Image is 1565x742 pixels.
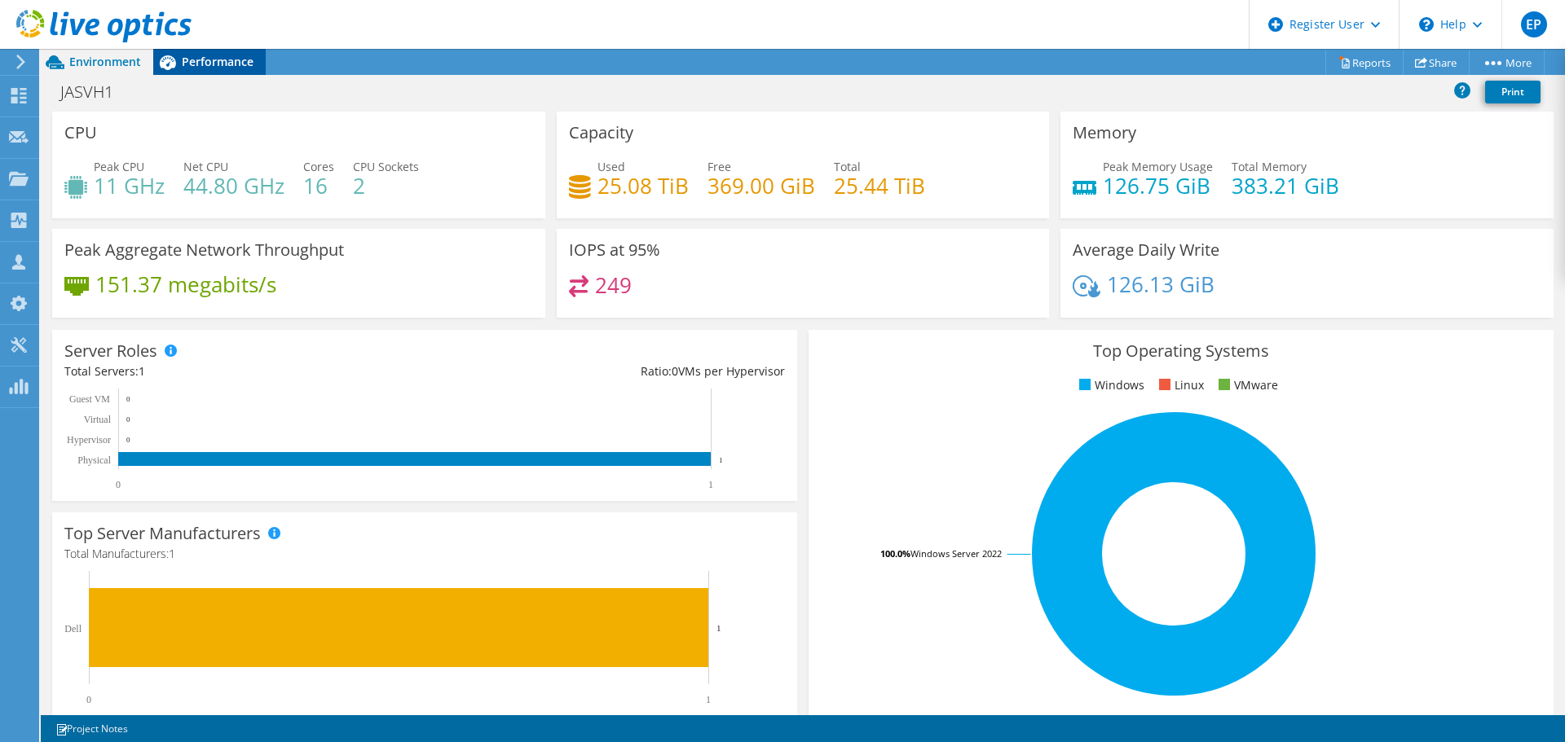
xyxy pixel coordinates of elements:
[1155,376,1204,394] li: Linux
[53,83,139,101] h1: JASVH1
[880,547,910,560] tspan: 100.0%
[706,694,711,705] text: 1
[64,525,261,542] h3: Top Server Manufacturers
[69,393,110,405] text: Guest VM
[1103,177,1213,195] h4: 126.75 GiB
[64,623,82,634] text: Dell
[1232,159,1307,174] span: Total Memory
[569,124,633,142] h3: Capacity
[77,454,111,466] text: Physical
[821,342,1541,360] h3: Top Operating Systems
[116,479,121,490] text: 0
[64,124,97,142] h3: CPU
[1485,81,1541,103] a: Print
[44,718,139,739] a: Project Notes
[67,434,111,446] text: Hypervisor
[94,177,165,195] h4: 11 GHz
[1403,50,1470,75] a: Share
[569,241,660,259] h3: IOPS at 95%
[353,159,419,174] span: CPU Sockets
[69,54,141,69] span: Environment
[303,159,334,174] span: Cores
[1469,50,1545,75] a: More
[126,415,130,424] text: 0
[126,395,130,403] text: 0
[708,159,731,174] span: Free
[126,436,130,444] text: 0
[708,479,713,490] text: 1
[183,159,228,174] span: Net CPU
[1325,50,1404,75] a: Reports
[834,159,861,174] span: Total
[94,159,144,174] span: Peak CPU
[1232,177,1339,195] h4: 383.21 GiB
[64,545,785,563] h4: Total Manufacturers:
[1215,376,1278,394] li: VMware
[708,177,815,195] h4: 369.00 GiB
[1107,275,1215,293] h4: 126.13 GiB
[182,54,253,69] span: Performance
[719,456,723,464] text: 1
[910,547,1002,560] tspan: Windows Server 2022
[1073,124,1136,142] h3: Memory
[169,546,175,561] span: 1
[183,177,284,195] h4: 44.80 GHz
[425,362,785,380] div: Ratio: VMs per Hypervisor
[672,363,678,379] span: 0
[139,363,145,379] span: 1
[1103,159,1213,174] span: Peak Memory Usage
[84,414,112,425] text: Virtual
[597,177,689,195] h4: 25.08 TiB
[716,623,721,633] text: 1
[1075,376,1144,394] li: Windows
[95,275,276,293] h4: 151.37 megabits/s
[1521,11,1547,37] span: EP
[1419,17,1434,32] svg: \n
[834,177,925,195] h4: 25.44 TiB
[86,694,91,705] text: 0
[1073,241,1219,259] h3: Average Daily Write
[353,177,419,195] h4: 2
[597,159,625,174] span: Used
[64,241,344,259] h3: Peak Aggregate Network Throughput
[64,342,157,360] h3: Server Roles
[64,362,425,380] div: Total Servers:
[595,276,632,294] h4: 249
[303,177,334,195] h4: 16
